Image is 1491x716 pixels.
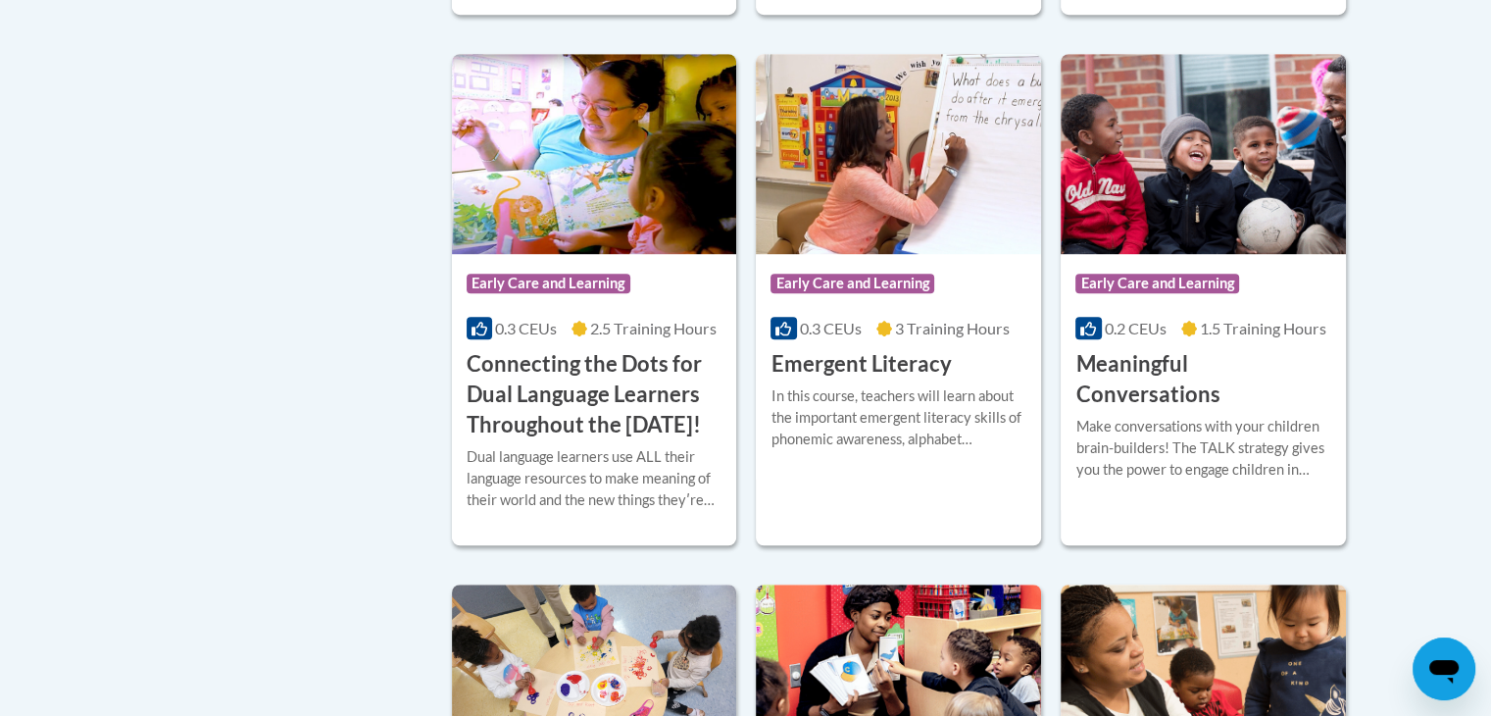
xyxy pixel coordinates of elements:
[495,319,557,337] span: 0.3 CEUs
[452,54,737,545] a: Course LogoEarly Care and Learning0.3 CEUs2.5 Training Hours Connecting the Dots for Dual Languag...
[467,446,722,511] div: Dual language learners use ALL their language resources to make meaning of their world and the ne...
[590,319,717,337] span: 2.5 Training Hours
[1061,54,1346,545] a: Course LogoEarly Care and Learning0.2 CEUs1.5 Training Hours Meaningful ConversationsMake convers...
[452,54,737,254] img: Course Logo
[1200,319,1326,337] span: 1.5 Training Hours
[1075,349,1331,410] h3: Meaningful Conversations
[770,349,951,380] h3: Emergent Literacy
[756,54,1041,545] a: Course LogoEarly Care and Learning0.3 CEUs3 Training Hours Emergent LiteracyIn this course, teach...
[895,319,1010,337] span: 3 Training Hours
[1105,319,1167,337] span: 0.2 CEUs
[800,319,862,337] span: 0.3 CEUs
[756,54,1041,254] img: Course Logo
[467,349,722,439] h3: Connecting the Dots for Dual Language Learners Throughout the [DATE]!
[1413,638,1475,700] iframe: Button to launch messaging window
[770,274,934,293] span: Early Care and Learning
[1061,54,1346,254] img: Course Logo
[1075,274,1239,293] span: Early Care and Learning
[770,385,1026,450] div: In this course, teachers will learn about the important emergent literacy skills of phonemic awar...
[1075,416,1331,481] div: Make conversations with your children brain-builders! The TALK strategy gives you the power to en...
[467,274,630,293] span: Early Care and Learning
